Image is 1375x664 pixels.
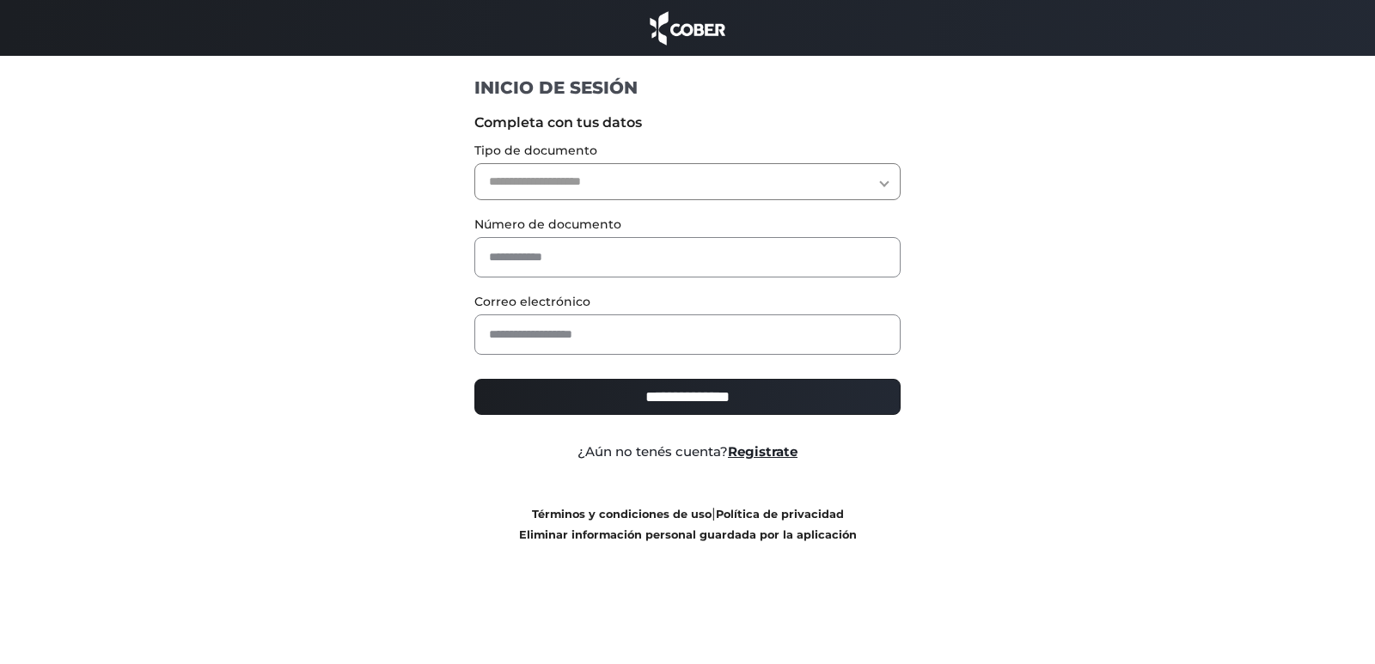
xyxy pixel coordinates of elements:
[716,508,844,521] a: Política de privacidad
[474,142,901,160] label: Tipo de documento
[474,216,901,234] label: Número de documento
[474,113,901,133] label: Completa con tus datos
[532,508,712,521] a: Términos y condiciones de uso
[474,293,901,311] label: Correo electrónico
[461,442,914,462] div: ¿Aún no tenés cuenta?
[519,528,857,541] a: Eliminar información personal guardada por la aplicación
[461,503,914,545] div: |
[474,76,901,99] h1: INICIO DE SESIÓN
[645,9,730,47] img: cober_marca.png
[728,443,797,460] a: Registrate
